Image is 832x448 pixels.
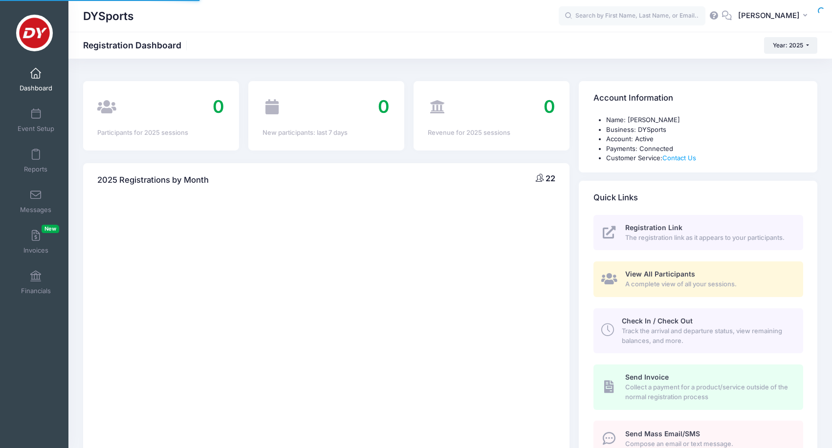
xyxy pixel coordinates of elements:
a: Reports [13,144,59,178]
span: Invoices [23,246,48,255]
span: Registration Link [625,223,682,232]
h4: Account Information [593,85,673,112]
div: New participants: last 7 days [263,128,390,138]
div: Revenue for 2025 sessions [428,128,555,138]
input: Search by First Name, Last Name, or Email... [559,6,705,26]
span: Reports [24,165,47,173]
span: Track the arrival and departure status, view remaining balances, and more. [622,326,792,345]
span: New [42,225,59,233]
a: Registration Link The registration link as it appears to your participants. [593,215,803,251]
li: Customer Service: [606,153,803,163]
span: Dashboard [20,84,52,92]
a: InvoicesNew [13,225,59,259]
span: 22 [546,173,555,183]
h4: Quick Links [593,184,638,212]
div: Participants for 2025 sessions [97,128,224,138]
span: Event Setup [18,125,54,133]
span: Financials [21,287,51,295]
span: View All Participants [625,270,695,278]
span: Year: 2025 [773,42,803,49]
li: Name: [PERSON_NAME] [606,115,803,125]
span: Messages [20,206,51,214]
a: Financials [13,265,59,299]
a: Contact Us [662,154,696,162]
a: Messages [13,184,59,218]
span: A complete view of all your sessions. [625,279,792,289]
li: Payments: Connected [606,144,803,154]
span: Collect a payment for a product/service outside of the normal registration process [625,383,792,402]
li: Business: DYSports [606,125,803,135]
span: 0 [544,96,555,117]
img: DYSports [16,15,53,51]
button: [PERSON_NAME] [732,5,817,27]
span: [PERSON_NAME] [738,10,800,21]
span: 0 [378,96,390,117]
span: Send Mass Email/SMS [625,429,700,438]
a: Check In / Check Out Track the arrival and departure status, view remaining balances, and more. [593,308,803,353]
span: Check In / Check Out [622,317,693,325]
li: Account: Active [606,134,803,144]
span: Send Invoice [625,373,669,381]
a: View All Participants A complete view of all your sessions. [593,261,803,297]
a: Send Invoice Collect a payment for a product/service outside of the normal registration process [593,364,803,409]
button: Year: 2025 [764,37,817,54]
a: Dashboard [13,63,59,97]
h1: Registration Dashboard [83,40,190,50]
span: 0 [213,96,224,117]
h4: 2025 Registrations by Month [97,166,209,194]
h1: DYSports [83,5,134,27]
a: Event Setup [13,103,59,137]
span: The registration link as it appears to your participants. [625,233,792,243]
